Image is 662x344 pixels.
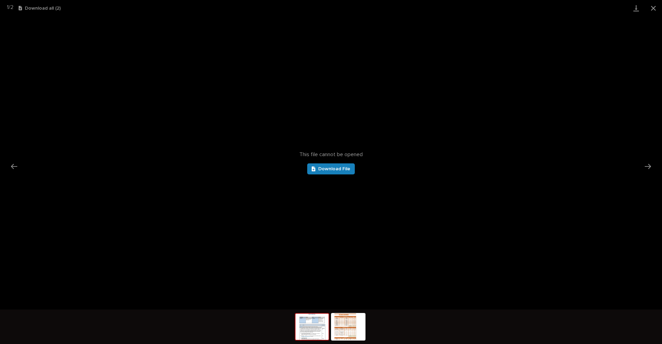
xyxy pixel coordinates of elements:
[318,166,350,171] span: Download File
[295,314,329,340] img: https%3A%2F%2Fv5.airtableusercontent.com%2Fv3%2Fu%2F44%2F44%2F1755684000000%2FkLNyngk9ebVP2QsCW50...
[641,160,655,173] button: Next slide
[7,4,9,10] span: 1
[10,4,13,10] span: 2
[299,151,363,158] span: This file cannot be opened
[19,6,61,11] button: Download all (2)
[332,314,365,340] img: https%3A%2F%2Fv5.airtableusercontent.com%2Fv3%2Fu%2F44%2F44%2F1755684000000%2F6VBahyLsDs8oyEuk3ri...
[307,163,355,174] a: Download File
[7,160,21,173] button: Previous slide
